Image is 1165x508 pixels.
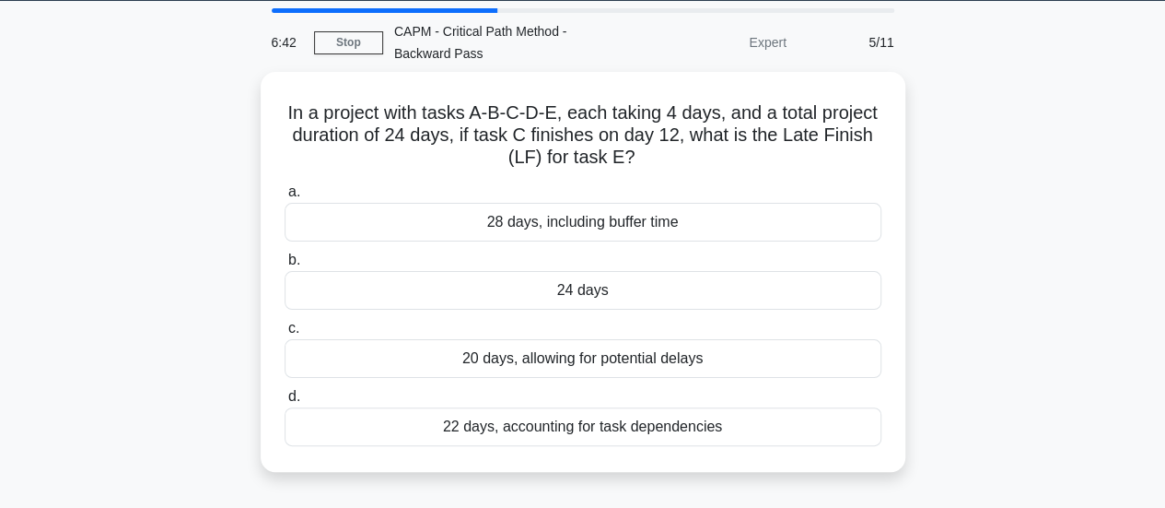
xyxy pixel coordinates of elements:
[261,24,314,61] div: 6:42
[285,271,881,310] div: 24 days
[798,24,905,61] div: 5/11
[285,408,881,446] div: 22 days, accounting for task dependencies
[288,252,300,267] span: b.
[288,388,300,404] span: d.
[383,13,636,72] div: CAPM - Critical Path Method - Backward Pass
[314,31,383,54] a: Stop
[288,183,300,199] span: a.
[285,203,881,242] div: 28 days, including buffer time
[283,101,883,170] h5: In a project with tasks A-B-C-D-E, each taking 4 days, and a total project duration of 24 days, i...
[636,24,798,61] div: Expert
[285,339,881,378] div: 20 days, allowing for potential delays
[288,320,299,336] span: c.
